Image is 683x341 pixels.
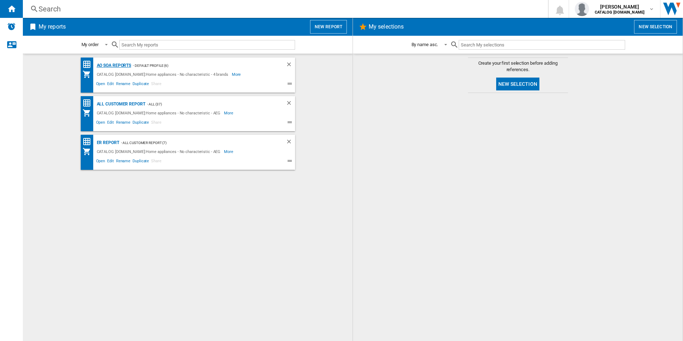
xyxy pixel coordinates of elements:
div: CATALOG [DOMAIN_NAME]:Home appliances - No characteristic - 4 brands [95,70,232,79]
span: Rename [115,80,131,89]
img: profile.jpg [575,2,589,16]
div: - ALL (37) [145,100,271,109]
div: - All Customer Report (7) [119,138,271,147]
span: Rename [115,158,131,166]
img: alerts-logo.svg [7,22,16,31]
div: All Customer Report [95,100,145,109]
span: Edit [106,80,115,89]
span: Create your first selection before adding references. [468,60,568,73]
input: Search My selections [459,40,625,50]
div: - Default profile (6) [131,61,271,70]
div: My Assortment [83,109,95,117]
h2: My reports [37,20,67,34]
div: Delete [286,100,295,109]
div: CATALOG [DOMAIN_NAME]:Home appliances - No characteristic - AEG [95,109,224,117]
div: Price Matrix [83,137,95,146]
div: Price Matrix [83,99,95,108]
span: [PERSON_NAME] [595,3,644,10]
b: CATALOG [DOMAIN_NAME] [595,10,644,15]
span: Edit [106,158,115,166]
div: CATALOG [DOMAIN_NAME]:Home appliances - No characteristic - AEG [95,147,224,156]
div: My Assortment [83,147,95,156]
span: Open [95,119,106,128]
span: Share [150,80,163,89]
input: Search My reports [119,40,295,50]
button: New selection [496,78,539,90]
button: New selection [634,20,677,34]
h2: My selections [367,20,405,34]
span: Rename [115,119,131,128]
div: My Assortment [83,70,95,79]
div: My order [81,42,99,47]
span: More [224,109,234,117]
span: Duplicate [131,80,150,89]
div: Search [39,4,529,14]
span: Share [150,158,163,166]
div: By name asc. [412,42,438,47]
span: Duplicate [131,158,150,166]
span: Open [95,158,106,166]
div: Delete [286,61,295,70]
span: Edit [106,119,115,128]
button: New report [310,20,347,34]
span: Duplicate [131,119,150,128]
span: More [232,70,242,79]
div: AO SOA Reports [95,61,131,70]
div: ER Report [95,138,119,147]
span: Share [150,119,163,128]
div: Delete [286,138,295,147]
div: Price Matrix [83,60,95,69]
span: More [224,147,234,156]
span: Open [95,80,106,89]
